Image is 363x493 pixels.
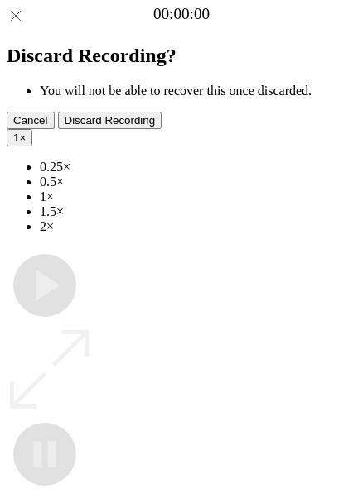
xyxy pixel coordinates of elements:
[40,189,356,204] li: 1×
[153,5,210,23] a: 00:00:00
[40,219,356,234] li: 2×
[40,204,356,219] li: 1.5×
[58,112,162,129] button: Discard Recording
[40,175,356,189] li: 0.5×
[7,129,32,146] button: 1×
[40,84,356,98] li: You will not be able to recover this once discarded.
[7,45,356,67] h2: Discard Recording?
[40,160,356,175] li: 0.25×
[7,112,55,129] button: Cancel
[13,132,19,144] span: 1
